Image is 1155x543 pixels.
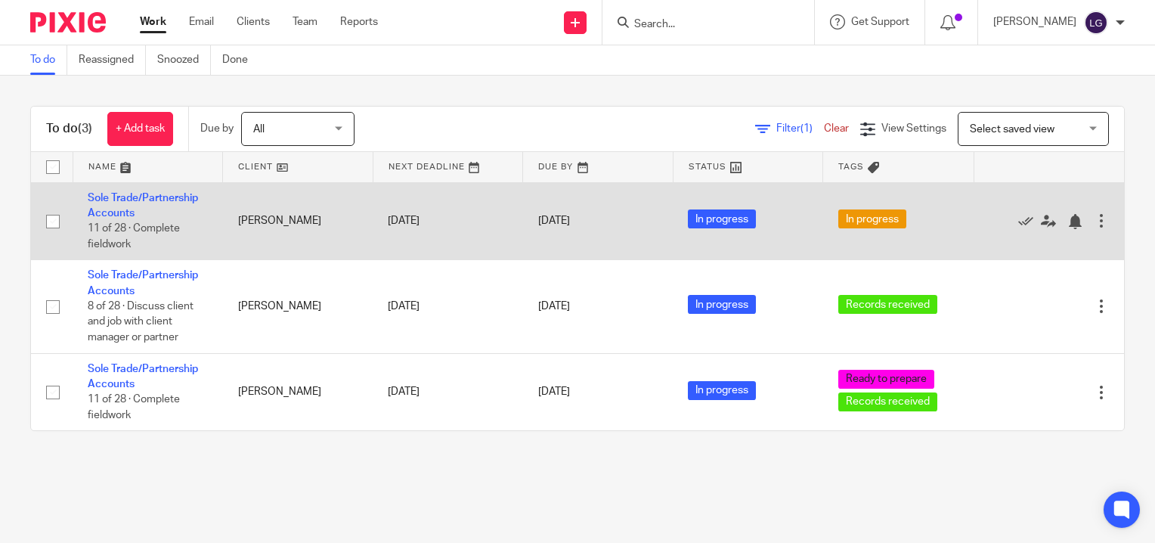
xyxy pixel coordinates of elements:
[88,395,180,421] span: 11 of 28 · Complete fieldwork
[30,45,67,75] a: To do
[88,301,194,343] span: 8 of 28 · Discuss client and job with client manager or partner
[373,260,523,353] td: [DATE]
[538,216,570,226] span: [DATE]
[253,124,265,135] span: All
[223,182,373,260] td: [PERSON_NAME]
[838,370,934,389] span: Ready to prepare
[140,14,166,29] a: Work
[88,270,198,296] a: Sole Trade/Partnership Accounts
[107,112,173,146] a: + Add task
[688,381,756,400] span: In progress
[851,17,909,27] span: Get Support
[88,364,198,389] a: Sole Trade/Partnership Accounts
[189,14,214,29] a: Email
[838,393,937,411] span: Records received
[993,14,1076,29] p: [PERSON_NAME]
[30,12,106,33] img: Pixie
[373,182,523,260] td: [DATE]
[223,260,373,353] td: [PERSON_NAME]
[1084,11,1108,35] img: svg%3E
[79,45,146,75] a: Reassigned
[88,223,180,250] span: 11 of 28 · Complete fieldwork
[46,121,92,137] h1: To do
[776,123,824,134] span: Filter
[633,18,769,32] input: Search
[157,45,211,75] a: Snoozed
[340,14,378,29] a: Reports
[688,209,756,228] span: In progress
[222,45,259,75] a: Done
[373,353,523,430] td: [DATE]
[838,209,906,228] span: In progress
[538,301,570,312] span: [DATE]
[1018,213,1041,228] a: Mark as done
[970,124,1054,135] span: Select saved view
[838,295,937,314] span: Records received
[688,295,756,314] span: In progress
[223,353,373,430] td: [PERSON_NAME]
[800,123,813,134] span: (1)
[838,163,864,171] span: Tags
[237,14,270,29] a: Clients
[200,121,234,136] p: Due by
[824,123,849,134] a: Clear
[78,123,92,135] span: (3)
[88,193,198,219] a: Sole Trade/Partnership Accounts
[293,14,317,29] a: Team
[881,123,946,134] span: View Settings
[538,386,570,397] span: [DATE]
